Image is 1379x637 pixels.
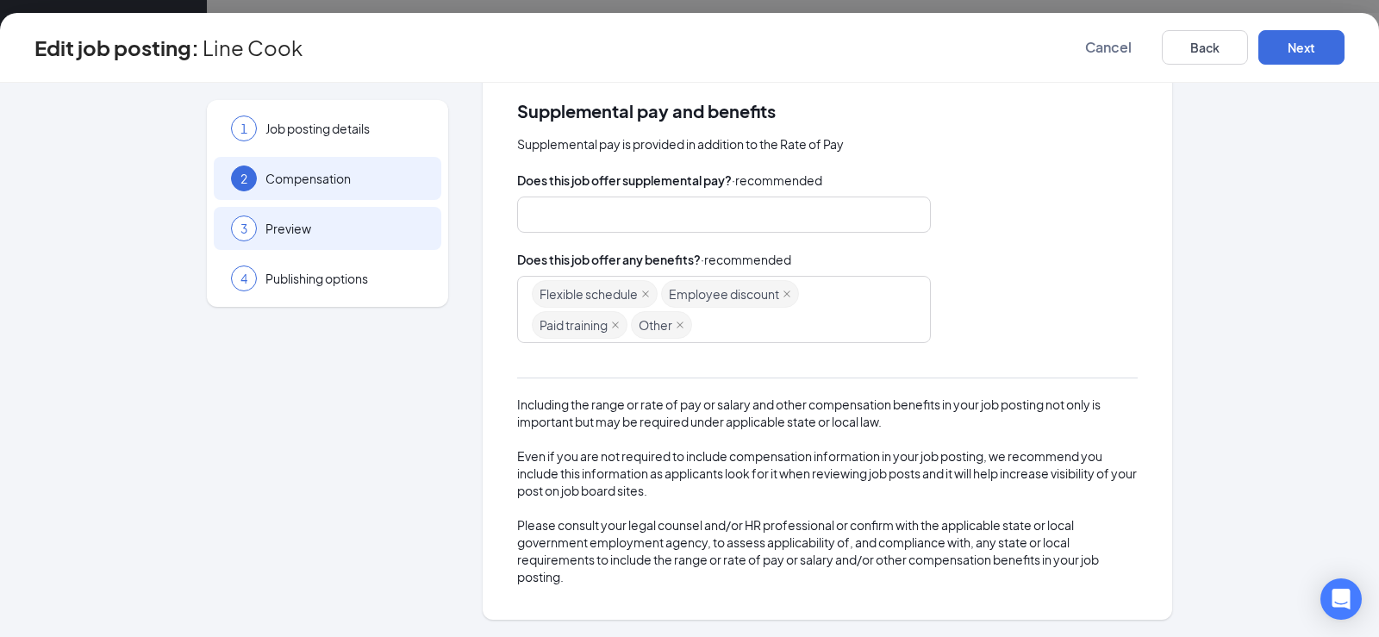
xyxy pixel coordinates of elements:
[517,396,1138,585] div: Including the range or rate of pay or salary and other compensation benefits in your job posting ...
[265,170,424,187] span: Compensation
[783,290,791,298] span: close
[203,39,303,56] span: Line Cook
[240,270,247,287] span: 4
[517,171,732,190] span: Does this job offer supplemental pay?
[265,120,424,137] span: Job posting details
[240,220,247,237] span: 3
[240,120,247,137] span: 1
[732,171,822,190] span: · recommended
[517,97,776,124] span: Supplemental pay and benefits
[265,270,424,287] span: Publishing options
[701,250,791,269] span: · recommended
[611,321,620,329] span: close
[540,281,638,307] span: Flexible schedule
[34,33,199,62] h3: Edit job posting:
[669,281,779,307] span: Employee discount
[1320,578,1362,620] div: Open Intercom Messenger
[1258,30,1345,65] button: Next
[641,290,650,298] span: close
[639,312,672,338] span: Other
[540,312,608,338] span: Paid training
[517,250,701,269] span: Does this job offer any benefits?
[1065,30,1151,65] button: Cancel
[517,134,844,153] span: Supplemental pay is provided in addition to the Rate of Pay
[265,220,424,237] span: Preview
[1162,30,1248,65] button: Back
[240,170,247,187] span: 2
[1085,39,1132,56] span: Cancel
[676,321,684,329] span: close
